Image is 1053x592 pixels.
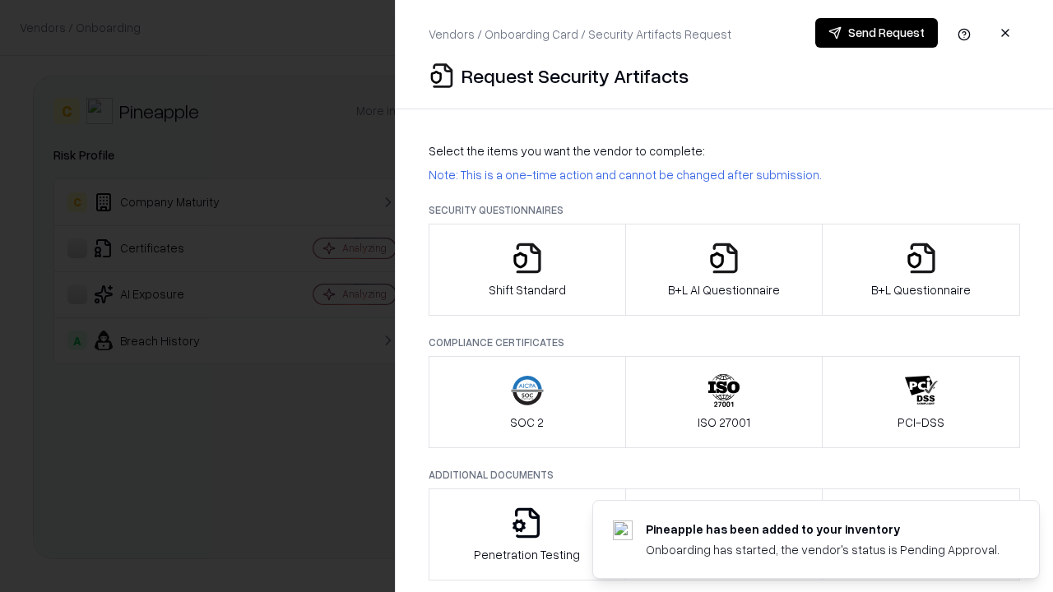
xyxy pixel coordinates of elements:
p: Additional Documents [429,468,1020,482]
p: ISO 27001 [698,414,750,431]
button: Data Processing Agreement [822,488,1020,580]
div: Pineapple has been added to your inventory [646,520,1000,538]
p: B+L Questionnaire [871,281,971,298]
p: PCI-DSS [898,414,944,431]
button: Penetration Testing [429,488,626,580]
button: SOC 2 [429,356,626,448]
div: Onboarding has started, the vendor's status is Pending Approval. [646,541,1000,558]
button: Send Request [815,18,938,48]
p: B+L AI Questionnaire [668,281,780,298]
p: SOC 2 [510,414,544,431]
img: pineappleenergy.com [613,520,633,540]
p: Compliance Certificates [429,335,1020,349]
p: Vendors / Onboarding Card / Security Artifacts Request [429,25,731,43]
button: Shift Standard [429,224,626,316]
button: Privacy Policy [625,488,823,580]
p: Request Security Artifacts [462,62,689,89]
button: ISO 27001 [625,356,823,448]
p: Security Questionnaires [429,203,1020,217]
p: Note: This is a one-time action and cannot be changed after submission. [429,166,1020,183]
button: PCI-DSS [822,356,1020,448]
button: B+L AI Questionnaire [625,224,823,316]
p: Select the items you want the vendor to complete: [429,142,1020,160]
p: Shift Standard [489,281,566,298]
button: B+L Questionnaire [822,224,1020,316]
p: Penetration Testing [474,546,580,563]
